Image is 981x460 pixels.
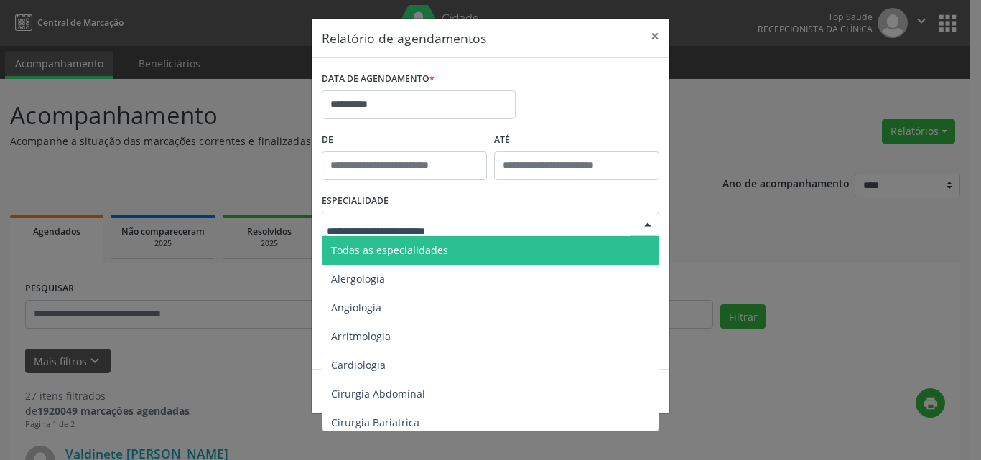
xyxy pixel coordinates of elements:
span: Cardiologia [331,358,386,372]
span: Alergologia [331,272,385,286]
span: Cirurgia Abdominal [331,387,425,400]
span: Arritmologia [331,329,391,343]
label: ATÉ [494,129,659,151]
label: DATA DE AGENDAMENTO [322,68,434,90]
span: Angiologia [331,301,381,314]
span: Todas as especialidades [331,243,448,257]
span: Cirurgia Bariatrica [331,416,419,429]
h5: Relatório de agendamentos [322,29,486,47]
label: ESPECIALIDADE [322,190,389,212]
label: De [322,129,487,151]
button: Close [641,19,669,54]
